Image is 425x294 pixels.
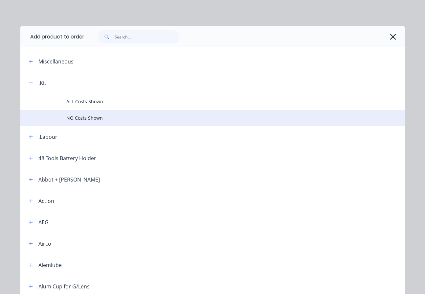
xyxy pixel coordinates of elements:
input: Search... [115,30,180,43]
div: Abbot + [PERSON_NAME] [38,176,100,184]
div: Add product to order [20,26,84,47]
span: ALL Costs Shown [66,98,337,105]
div: 48 Tools Battery Holder [38,154,96,162]
div: Alemlube [38,261,62,269]
div: Action [38,197,54,205]
div: AEG [38,218,49,226]
div: .Kit [38,79,46,87]
div: Airco [38,240,51,248]
div: .Labour [38,133,57,141]
span: NO Costs Shown [66,114,337,121]
div: Alum Cup for G/Lens [38,282,90,290]
div: Miscellaneous [38,58,74,65]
